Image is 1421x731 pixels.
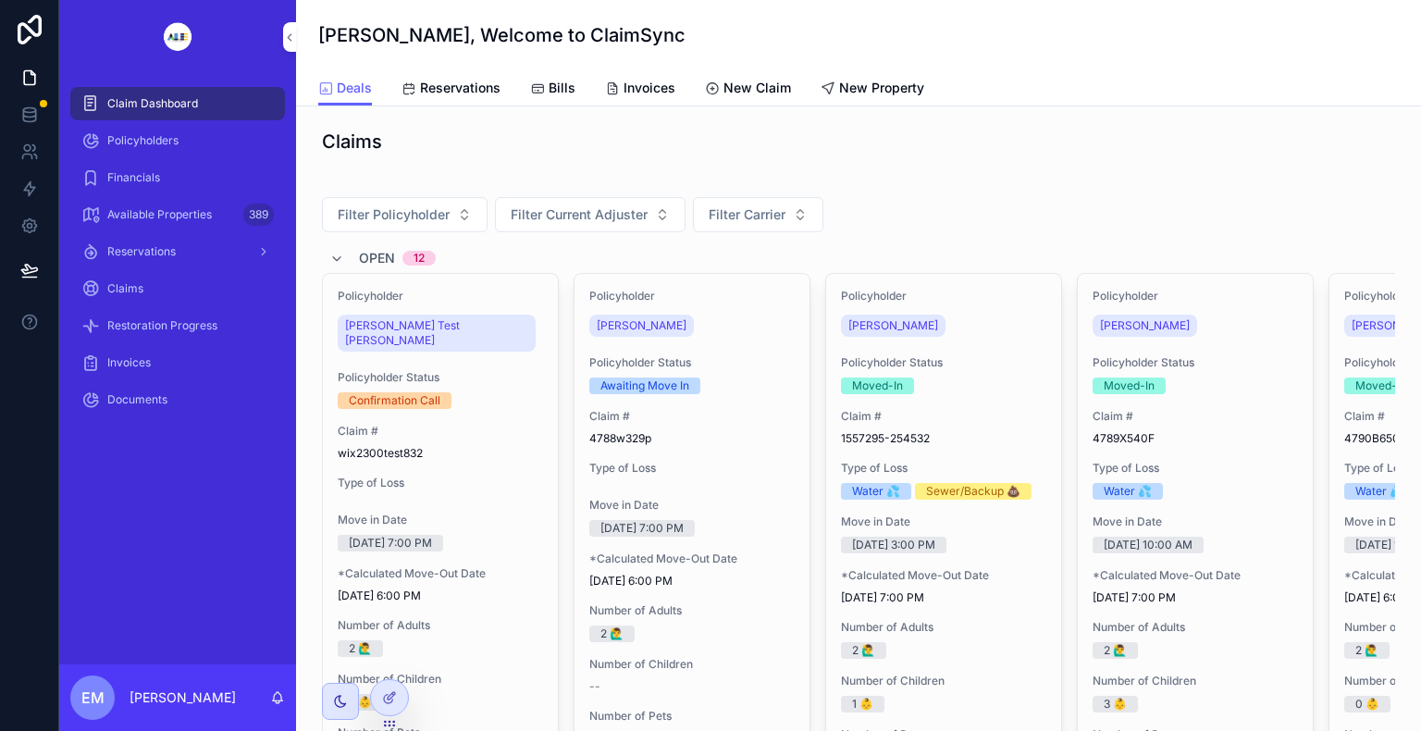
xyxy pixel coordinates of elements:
[1093,409,1298,424] span: Claim #
[1355,483,1403,500] div: Water 💦
[338,566,543,581] span: *Calculated Move-Out Date
[70,87,285,120] a: Claim Dashboard
[597,318,686,333] span: [PERSON_NAME]
[337,79,372,97] span: Deals
[70,198,285,231] a: Available Properties389
[1104,537,1192,553] div: [DATE] 10:00 AM
[338,205,450,224] span: Filter Policyholder
[589,355,795,370] span: Policyholder Status
[841,620,1046,635] span: Number of Adults
[318,71,372,106] a: Deals
[1100,318,1190,333] span: [PERSON_NAME]
[600,378,689,394] div: Awaiting Move In
[59,74,296,440] div: scrollable content
[70,161,285,194] a: Financials
[589,461,795,476] span: Type of Loss
[841,461,1046,476] span: Type of Loss
[841,674,1046,688] span: Number of Children
[338,589,543,603] span: [DATE] 6:00 PM
[345,318,528,348] span: [PERSON_NAME] Test [PERSON_NAME]
[1104,642,1127,659] div: 2 🙋‍♂️
[1093,620,1298,635] span: Number of Adults
[1093,315,1197,337] a: [PERSON_NAME]
[852,696,873,712] div: 1 👶
[414,251,425,266] div: 12
[70,272,285,305] a: Claims
[530,71,575,108] a: Bills
[107,355,151,370] span: Invoices
[338,315,536,352] a: [PERSON_NAME] Test [PERSON_NAME]
[839,79,924,97] span: New Property
[1093,514,1298,529] span: Move in Date
[107,318,217,333] span: Restoration Progress
[338,370,543,385] span: Policyholder Status
[322,129,382,155] h1: Claims
[589,551,795,566] span: *Calculated Move-Out Date
[693,197,823,232] button: Select Button
[1093,568,1298,583] span: *Calculated Move-Out Date
[70,346,285,379] a: Invoices
[841,514,1046,529] span: Move in Date
[243,204,274,226] div: 389
[1093,289,1298,304] span: Policyholder
[1093,461,1298,476] span: Type of Loss
[81,687,105,709] span: EM
[338,618,543,633] span: Number of Adults
[926,483,1020,500] div: Sewer/Backup 💩
[1093,590,1298,605] span: [DATE] 7:00 PM
[338,289,543,304] span: Policyholder
[589,709,795,724] span: Number of Pets
[723,79,791,97] span: New Claim
[402,71,500,108] a: Reservations
[841,590,1046,605] span: [DATE] 7:00 PM
[1355,378,1406,394] div: Moved-In
[1104,696,1127,712] div: 3 👶
[589,409,795,424] span: Claim #
[841,315,945,337] a: [PERSON_NAME]
[549,79,575,97] span: Bills
[338,424,543,439] span: Claim #
[1355,642,1378,659] div: 2 🙋‍♂️
[349,640,372,657] div: 2 🙋‍♂️
[318,22,686,48] h1: [PERSON_NAME], Welcome to ClaimSync
[852,378,903,394] div: Moved-In
[359,249,395,267] span: Open
[848,318,938,333] span: [PERSON_NAME]
[107,244,176,259] span: Reservations
[1104,483,1152,500] div: Water 💦
[589,603,795,618] span: Number of Adults
[349,694,372,711] div: 3 👶
[107,96,198,111] span: Claim Dashboard
[1093,355,1298,370] span: Policyholder Status
[841,289,1046,304] span: Policyholder
[1093,674,1298,688] span: Number of Children
[338,476,543,490] span: Type of Loss
[841,568,1046,583] span: *Calculated Move-Out Date
[589,574,795,589] span: [DATE] 6:00 PM
[605,71,675,108] a: Invoices
[70,235,285,268] a: Reservations
[70,124,285,157] a: Policyholders
[338,446,543,461] span: wix2300test832
[495,197,686,232] button: Select Button
[511,205,648,224] span: Filter Current Adjuster
[149,22,206,52] img: App logo
[841,409,1046,424] span: Claim #
[589,498,795,513] span: Move in Date
[821,71,924,108] a: New Property
[338,672,543,687] span: Number of Children
[107,170,160,185] span: Financials
[589,679,600,694] span: --
[624,79,675,97] span: Invoices
[349,392,440,409] div: Confirmation Call
[107,207,212,222] span: Available Properties
[841,355,1046,370] span: Policyholder Status
[420,79,500,97] span: Reservations
[338,513,543,527] span: Move in Date
[107,133,179,148] span: Policyholders
[1104,378,1155,394] div: Moved-In
[589,657,795,672] span: Number of Children
[130,688,236,707] p: [PERSON_NAME]
[1355,696,1379,712] div: 0 👶
[852,537,935,553] div: [DATE] 3:00 PM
